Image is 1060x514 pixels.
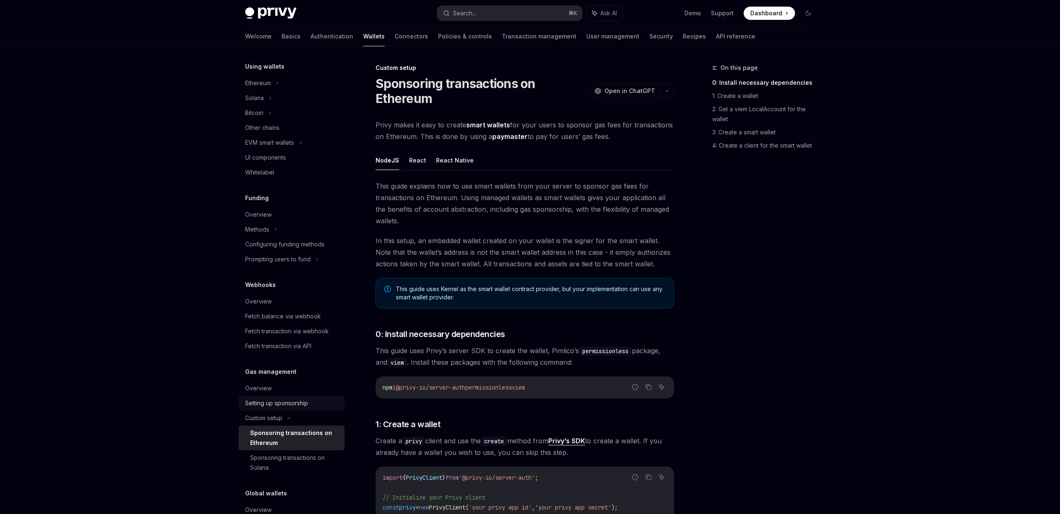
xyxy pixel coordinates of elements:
svg: Note [384,286,391,292]
span: , [532,504,535,511]
div: Configuring funding methods [245,239,325,249]
div: Methods [245,225,269,234]
a: Sponsoring transactions on Solana [238,450,344,475]
span: ; [535,474,538,481]
div: EVM smart wallets [245,138,294,148]
span: permissionless [465,384,512,391]
div: Overview [245,296,272,306]
span: ⌘ K [569,10,577,17]
code: permissionless [579,347,632,356]
span: viem [512,384,525,391]
button: Ask AI [586,6,623,21]
div: Fetch balance via webhook [245,311,321,321]
button: Ask AI [656,472,667,483]
button: Report incorrect code [630,382,641,392]
button: NodeJS [376,151,399,170]
a: Welcome [245,26,272,46]
a: Wallets [363,26,385,46]
h5: Using wallets [245,62,284,72]
a: Overview [238,294,344,309]
div: Custom setup [376,64,674,72]
div: Overview [245,210,272,220]
a: Whitelabel [238,165,344,180]
span: 0: Install necessary dependencies [376,328,505,340]
div: Fetch transaction via webhook [245,326,329,336]
span: ); [611,504,618,511]
a: Sponsoring transactions on Ethereum [238,426,344,450]
span: import [383,474,402,481]
a: UI components [238,150,344,165]
a: 2: Get a viem LocalAccount for the wallet [712,103,821,126]
div: Overview [245,383,272,393]
span: ( [465,504,469,511]
h5: Funding [245,193,269,203]
a: Configuring funding methods [238,237,344,252]
span: This guide uses Privy’s server SDK to create the wallet, Pimlico’s package, and . Install these p... [376,345,674,368]
span: { [402,474,406,481]
span: Open in ChatGPT [605,87,655,95]
a: Other chains [238,120,344,135]
code: create [481,437,507,446]
img: dark logo [245,7,296,19]
div: Fetch transaction via API [245,341,311,351]
div: UI components [245,153,286,163]
span: This guide uses Kernel as the smart wallet contract provider, but your implementation can use any... [396,285,665,301]
a: paymaster [492,132,528,141]
a: Overview [238,381,344,396]
a: Privy’s SDK [548,437,585,445]
a: Security [649,26,673,46]
span: } [442,474,446,481]
span: PrivyClient [406,474,442,481]
div: Sponsoring transactions on Ethereum [250,428,340,448]
span: privy [399,504,416,511]
span: This guide explains how to use smart wallets from your server to sponsor gas fees for transaction... [376,180,674,227]
span: Ask AI [600,9,617,17]
a: Demo [684,9,701,17]
a: User management [586,26,639,46]
span: 'your privy app secret' [535,504,611,511]
h1: Sponsoring transactions on Ethereum [376,76,586,106]
a: 0: Install necessary dependencies [712,76,821,89]
div: Ethereum [245,78,271,88]
span: new [419,504,429,511]
a: Basics [282,26,301,46]
h5: Gas management [245,367,296,377]
a: Fetch transaction via webhook [238,324,344,339]
a: Authentication [311,26,353,46]
a: Setting up sponsorship [238,396,344,411]
code: viem [387,358,407,367]
div: Bitcoin [245,108,263,118]
button: Report incorrect code [630,472,641,483]
div: Custom setup [245,413,282,423]
button: Open in ChatGPT [589,84,660,98]
a: Fetch transaction via API [238,339,344,354]
a: Dashboard [744,7,795,20]
span: // Initialize your Privy client [383,494,485,501]
span: On this page [720,63,758,73]
h5: Global wallets [245,488,287,498]
span: npm [383,384,393,391]
span: 'your privy app id' [469,504,532,511]
span: Privy makes it easy to create for your users to sponsor gas fees for transactions on Ethereum. Th... [376,119,674,142]
a: 3: Create a smart wallet [712,126,821,139]
span: i [393,384,396,391]
span: PrivyClient [429,504,465,511]
span: 1: Create a wallet [376,418,440,430]
button: Toggle dark mode [802,7,815,20]
div: Sponsoring transactions on Solana [250,453,340,473]
span: const [383,504,399,511]
button: React Native [436,151,474,170]
a: API reference [716,26,755,46]
code: privy [402,437,425,446]
span: In this setup, an embedded wallet created on your wallet is the signer for the smart wallet. Note... [376,235,674,270]
div: Prompting users to fund [245,254,311,264]
span: '@privy-io/server-auth' [459,474,535,481]
a: Support [711,9,734,17]
span: @privy-io/server-auth [396,384,465,391]
strong: smart wallets [466,121,510,129]
div: Solana [245,93,264,103]
a: Policies & controls [438,26,492,46]
a: 4: Create a client for the smart wallet [712,139,821,152]
a: Fetch balance via webhook [238,309,344,324]
a: Recipes [683,26,706,46]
